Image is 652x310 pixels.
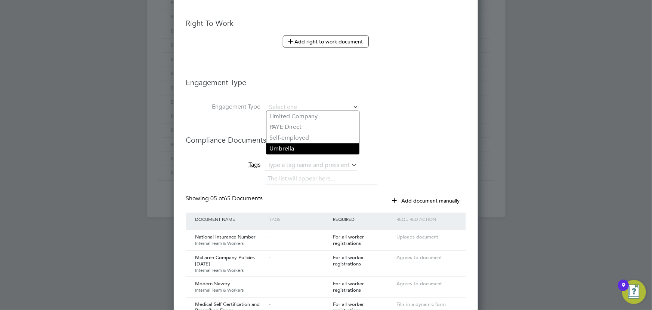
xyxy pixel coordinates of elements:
div: National Insurance Number [193,230,268,250]
h3: Compliance Documents [186,128,466,145]
span: - [269,234,271,240]
label: Engagement Type [186,103,260,111]
button: Add document manually [387,195,466,207]
h3: Right To Work [186,18,466,28]
div: Modern Slavery [193,277,268,297]
span: - [269,301,271,307]
span: Tags [248,161,260,168]
div: Required [331,213,395,225]
h3: Engagement Type [186,70,466,87]
span: Uploads document [396,234,438,240]
div: Document Name [193,213,268,225]
div: Showing [186,195,264,203]
div: Tags [268,213,331,225]
button: Add right to work document [283,36,369,48]
span: - [269,254,271,261]
span: - [269,280,271,287]
div: 9 [622,285,625,295]
li: Umbrella [266,143,359,154]
span: Agrees to document [396,280,442,287]
input: Select one [266,102,359,113]
span: Internal Team & Workers [195,240,266,246]
span: 65 Documents [210,195,263,202]
li: PAYE Direct [266,122,359,133]
button: Open Resource Center, 9 new notifications [622,280,646,304]
span: For all worker registrations [333,254,364,267]
span: 05 of [210,195,224,202]
li: The list will appear here... [268,174,338,184]
div: Required Action [395,213,458,225]
span: Agrees to document [396,254,442,261]
span: Fills in a dynamic form [396,301,446,307]
span: Internal Team & Workers [195,287,266,293]
span: For all worker registrations [333,280,364,293]
li: Self-employed [266,133,359,143]
span: Internal Team & Workers [195,267,266,273]
input: Type a tag name and press enter [265,160,357,171]
span: For all worker registrations [333,234,364,246]
div: McLaren Company Policies [DATE] [193,251,268,277]
li: Limited Company [266,111,359,122]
